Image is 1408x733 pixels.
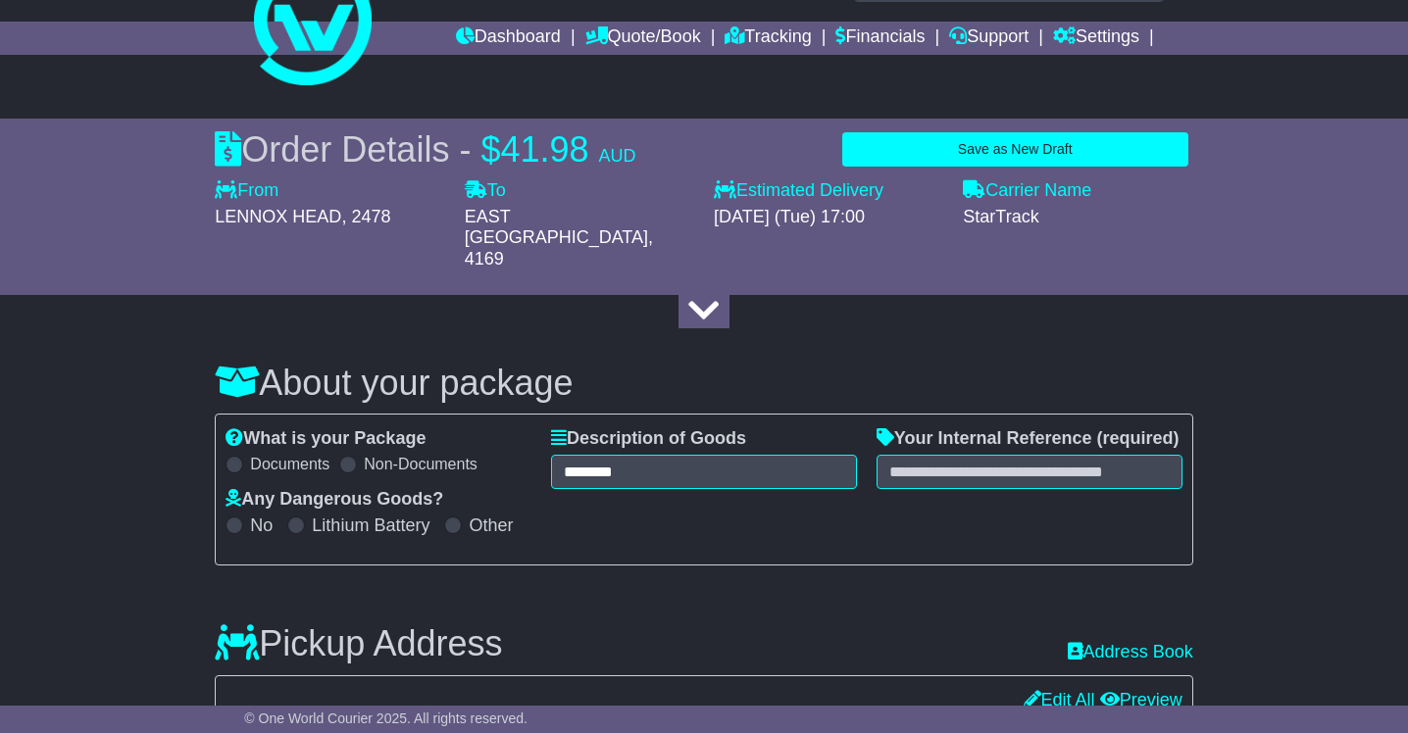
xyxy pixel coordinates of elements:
[250,455,329,473] label: Documents
[244,710,528,726] span: © One World Courier 2025. All rights reserved.
[500,129,588,170] span: 41.98
[465,207,648,248] span: EAST [GEOGRAPHIC_DATA]
[480,129,500,170] span: $
[250,515,273,537] label: No
[215,207,341,226] span: LENNOX HEAD
[215,128,635,171] div: Order Details -
[341,207,390,226] span: , 2478
[1024,690,1095,709] a: Edit All
[599,146,636,166] span: AUD
[1100,690,1182,709] a: Preview
[226,428,426,450] label: What is your Package
[312,515,429,537] label: Lithium Battery
[1053,22,1139,55] a: Settings
[456,22,561,55] a: Dashboard
[963,207,1192,228] div: StarTrack
[714,180,943,202] label: Estimated Delivery
[1068,642,1193,663] a: Address Book
[465,180,506,202] label: To
[963,180,1091,202] label: Carrier Name
[949,22,1029,55] a: Support
[585,22,701,55] a: Quote/Book
[215,180,278,202] label: From
[725,22,811,55] a: Tracking
[877,428,1180,450] label: Your Internal Reference (required)
[835,22,925,55] a: Financials
[551,428,746,450] label: Description of Goods
[226,489,443,511] label: Any Dangerous Goods?
[465,227,653,269] span: , 4169
[469,515,513,537] label: Other
[215,364,1192,403] h3: About your package
[714,207,943,228] div: [DATE] (Tue) 17:00
[215,624,502,663] h3: Pickup Address
[364,455,478,473] label: Non-Documents
[842,132,1188,167] button: Save as New Draft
